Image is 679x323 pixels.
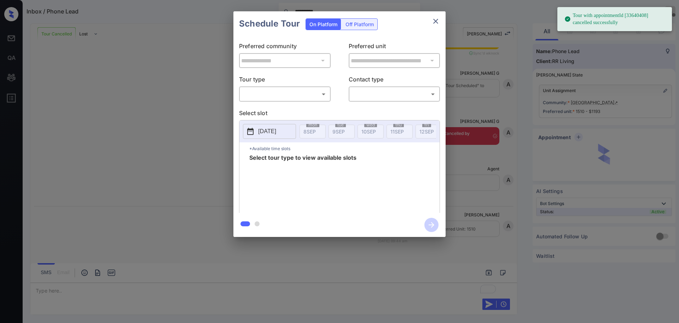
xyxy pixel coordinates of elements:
[342,19,377,30] div: Off Platform
[349,42,440,53] p: Preferred unit
[233,11,306,36] h2: Schedule Tour
[349,75,440,86] p: Contact type
[243,124,296,139] button: [DATE]
[249,142,440,155] p: *Available time slots
[258,127,276,136] p: [DATE]
[306,19,341,30] div: On Platform
[239,109,440,120] p: Select slot
[564,9,666,29] div: Tour with appointmentId [33640408] cancelled successfully
[239,75,331,86] p: Tour type
[249,155,356,211] span: Select tour type to view available slots
[239,42,331,53] p: Preferred community
[429,14,443,28] button: close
